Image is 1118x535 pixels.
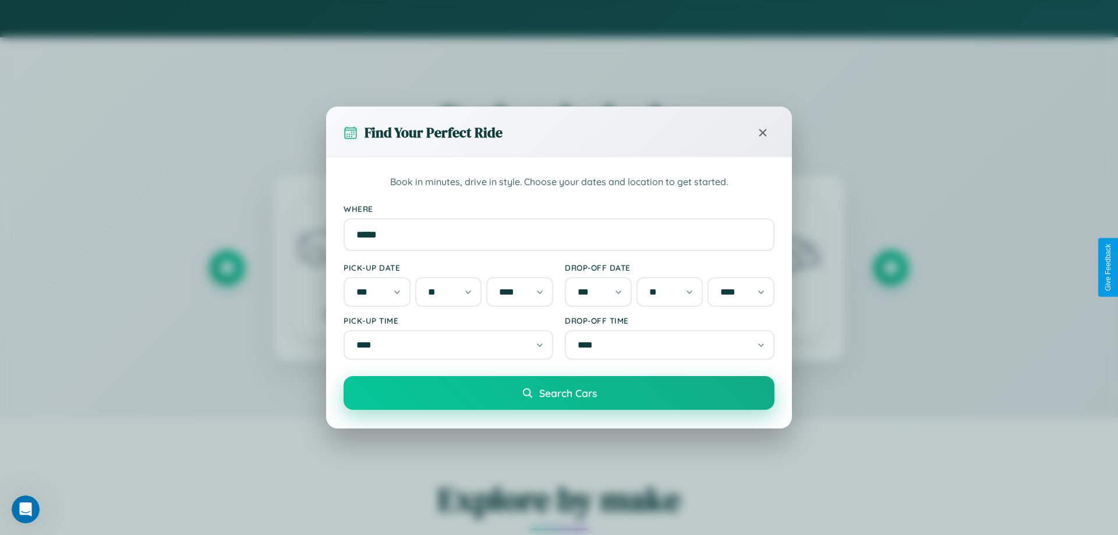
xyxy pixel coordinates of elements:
label: Drop-off Time [565,316,774,325]
label: Pick-up Date [344,263,553,272]
p: Book in minutes, drive in style. Choose your dates and location to get started. [344,175,774,190]
span: Search Cars [539,387,597,399]
label: Drop-off Date [565,263,774,272]
label: Pick-up Time [344,316,553,325]
label: Where [344,204,774,214]
h3: Find Your Perfect Ride [365,123,503,142]
button: Search Cars [344,376,774,410]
